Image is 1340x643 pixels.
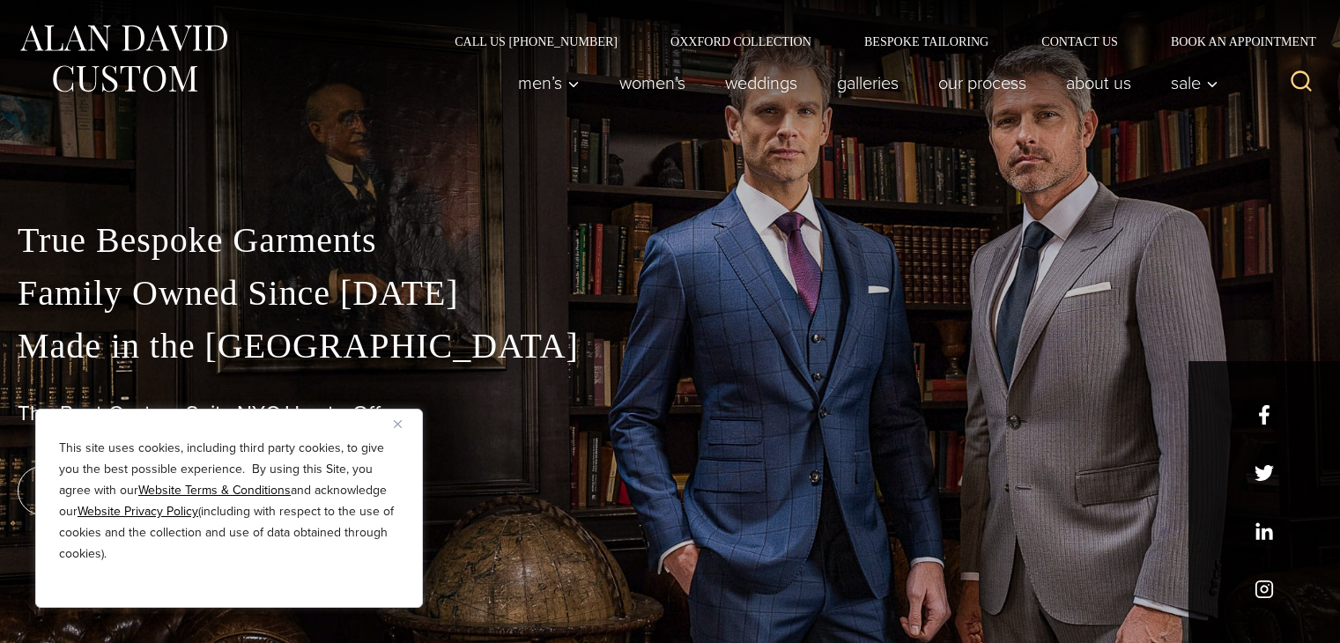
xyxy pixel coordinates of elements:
[394,413,415,434] button: Close
[1015,35,1144,48] a: Contact Us
[18,214,1322,373] p: True Bespoke Garments Family Owned Since [DATE] Made in the [GEOGRAPHIC_DATA]
[706,65,818,100] a: weddings
[818,65,919,100] a: Galleries
[428,35,644,48] a: Call Us [PHONE_NUMBER]
[919,65,1047,100] a: Our Process
[78,502,198,521] a: Website Privacy Policy
[18,401,1322,426] h1: The Best Custom Suits NYC Has to Offer
[518,74,580,92] span: Men’s
[138,481,291,499] a: Website Terms & Conditions
[428,35,1322,48] nav: Secondary Navigation
[1171,74,1218,92] span: Sale
[59,438,399,565] p: This site uses cookies, including third party cookies, to give you the best possible experience. ...
[18,466,264,515] a: book an appointment
[600,65,706,100] a: Women’s
[18,19,229,98] img: Alan David Custom
[644,35,838,48] a: Oxxford Collection
[1047,65,1151,100] a: About Us
[394,420,402,428] img: Close
[838,35,1015,48] a: Bespoke Tailoring
[1280,62,1322,104] button: View Search Form
[499,65,1228,100] nav: Primary Navigation
[1144,35,1322,48] a: Book an Appointment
